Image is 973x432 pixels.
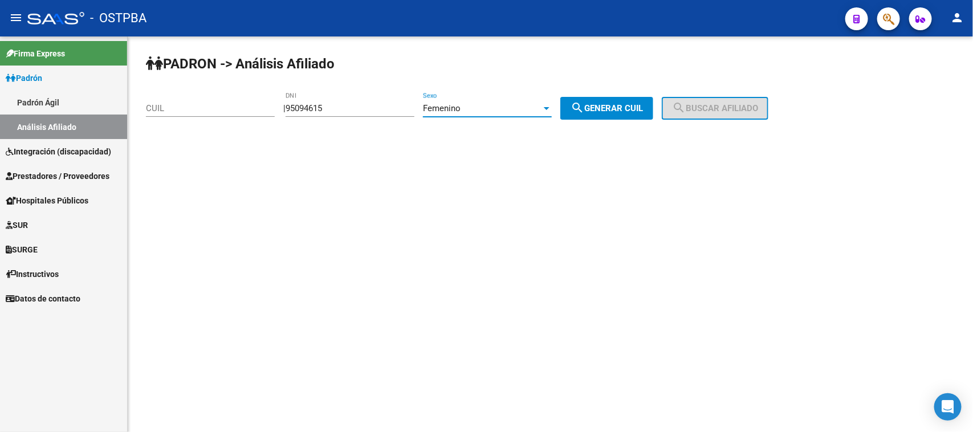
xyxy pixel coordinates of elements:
[9,11,23,25] mat-icon: menu
[146,56,335,72] strong: PADRON -> Análisis Afiliado
[950,11,964,25] mat-icon: person
[6,219,28,231] span: SUR
[90,6,146,31] span: - OSTPBA
[571,103,643,113] span: Generar CUIL
[934,393,962,421] div: Open Intercom Messenger
[571,101,584,115] mat-icon: search
[423,103,461,113] span: Femenino
[672,101,686,115] mat-icon: search
[6,72,42,84] span: Padrón
[672,103,758,113] span: Buscar afiliado
[560,97,653,120] button: Generar CUIL
[6,194,88,207] span: Hospitales Públicos
[283,103,662,113] div: |
[6,47,65,60] span: Firma Express
[6,145,111,158] span: Integración (discapacidad)
[662,97,768,120] button: Buscar afiliado
[6,292,80,305] span: Datos de contacto
[6,243,38,256] span: SURGE
[6,170,109,182] span: Prestadores / Proveedores
[6,268,59,280] span: Instructivos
